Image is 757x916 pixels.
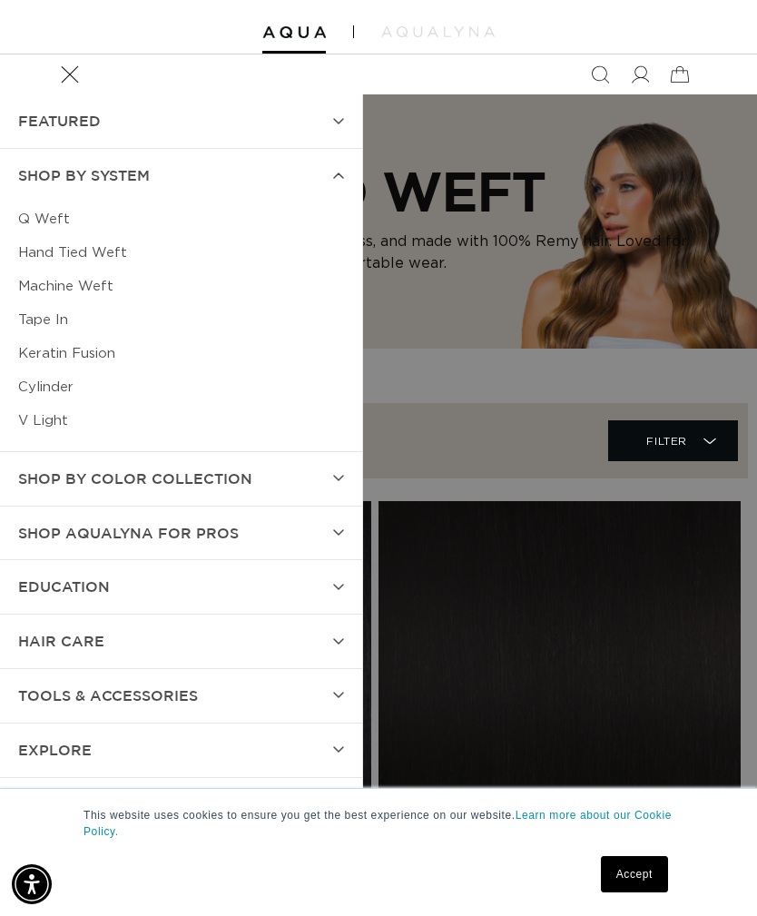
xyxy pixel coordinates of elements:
[18,202,344,236] a: Q Weft
[262,26,326,39] img: Aqua Hair Extensions
[18,574,110,600] span: EDUCATION
[12,864,52,904] div: Accessibility Menu
[18,628,104,655] span: hAIR CARE
[18,337,344,370] a: Keratin Fusion
[18,683,198,709] span: TOOLS & ACCESSORIES
[50,54,90,94] summary: Menu
[18,520,239,547] span: Shop AquaLyna for Pros
[580,54,620,94] summary: Search
[18,270,344,303] a: Machine Weft
[18,370,344,404] a: Cylinder
[18,466,252,492] span: Shop by Color Collection
[646,424,687,458] span: Filter
[18,163,150,189] span: SHOP BY SYSTEM
[381,26,495,37] img: aqualyna.com
[601,856,668,892] a: Accept
[18,303,344,337] a: Tape In
[18,737,92,763] span: EXPLORE
[84,807,673,840] p: This website uses cookies to ensure you get the best experience on our website.
[18,108,101,134] span: FEATURED
[18,404,344,438] a: V Light
[18,236,344,270] a: Hand Tied Weft
[666,829,757,916] iframe: Chat Widget
[608,420,738,461] summary: Filter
